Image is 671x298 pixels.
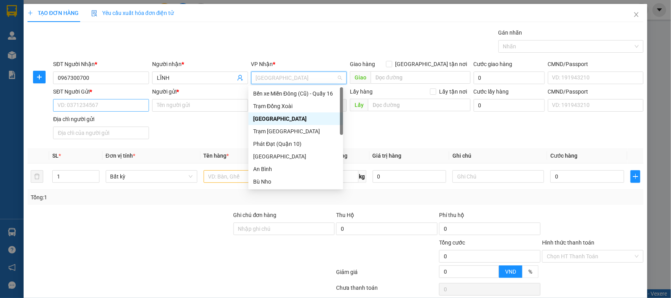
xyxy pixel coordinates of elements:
[350,99,368,111] span: Lấy
[31,170,43,183] button: delete
[452,170,544,183] input: Ghi Chú
[436,87,471,96] span: Lấy tận nơi
[28,10,33,16] span: plus
[91,10,97,17] img: icon
[542,239,594,246] label: Hình thức thanh toán
[251,61,273,67] span: VP Nhận
[439,211,540,223] div: Phí thu hộ
[31,193,259,202] div: Tổng: 1
[474,61,513,67] label: Cước giao hàng
[625,4,647,26] button: Close
[371,71,471,84] input: Dọc đường
[248,112,343,125] div: Phước Bình
[204,170,295,183] input: VD: Bàn, Ghế
[204,153,229,159] span: Tên hàng
[373,170,447,183] input: 0
[52,153,59,159] span: SL
[248,138,343,150] div: Phát Đạt (Quận 10)
[106,153,135,159] span: Đơn vị tính
[53,87,149,96] div: SĐT Người Gửi
[373,153,402,159] span: Giá trị hàng
[53,127,149,139] input: Địa chỉ của người gửi
[392,60,471,68] span: [GEOGRAPHIC_DATA] tận nơi
[53,60,149,68] div: SĐT Người Nhận
[233,212,277,218] label: Ghi chú đơn hàng
[336,283,439,297] div: Chưa thanh toán
[336,212,354,218] span: Thu Hộ
[248,163,343,175] div: An Bình
[248,150,343,163] div: Phú Giáo
[248,175,343,188] div: Bù Nho
[253,165,338,173] div: An Bình
[336,268,439,281] div: Giảm giá
[253,152,338,161] div: [GEOGRAPHIC_DATA]
[350,61,375,67] span: Giao hàng
[358,170,366,183] span: kg
[253,177,338,186] div: Bù Nho
[631,170,640,183] button: plus
[248,125,343,138] div: Trạm Phước Hòa
[253,102,338,110] div: Trạm Đồng Xoài
[253,114,338,123] div: [GEOGRAPHIC_DATA]
[505,269,516,275] span: VND
[449,148,547,164] th: Ghi chú
[256,72,342,84] span: Phước Bình
[631,173,640,180] span: plus
[253,89,338,98] div: Bến xe Miền Đông (Cũ) - Quầy 16
[548,60,644,68] div: CMND/Passport
[91,10,174,16] span: Yêu cầu xuất hóa đơn điện tử
[253,127,338,136] div: Trạm [GEOGRAPHIC_DATA]
[110,171,193,182] span: Bất kỳ
[152,60,248,68] div: Người nhận
[248,100,343,112] div: Trạm Đồng Xoài
[33,71,46,83] button: plus
[498,29,522,36] label: Gán nhãn
[439,239,465,246] span: Tổng cước
[474,88,509,95] label: Cước lấy hàng
[474,99,545,112] input: Cước lấy hàng
[253,140,338,148] div: Phát Đạt (Quận 10)
[248,87,343,100] div: Bến xe Miền Đông (Cũ) - Quầy 16
[28,10,79,16] span: TẠO ĐƠN HÀNG
[548,87,644,96] div: CMND/Passport
[528,269,532,275] span: %
[237,75,243,81] span: user-add
[350,88,373,95] span: Lấy hàng
[633,11,640,18] span: close
[53,115,149,123] div: Địa chỉ người gửi
[33,74,45,80] span: plus
[233,223,335,235] input: Ghi chú đơn hàng
[550,153,577,159] span: Cước hàng
[368,99,471,111] input: Dọc đường
[350,71,371,84] span: Giao
[152,87,248,96] div: Người gửi
[474,72,545,84] input: Cước giao hàng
